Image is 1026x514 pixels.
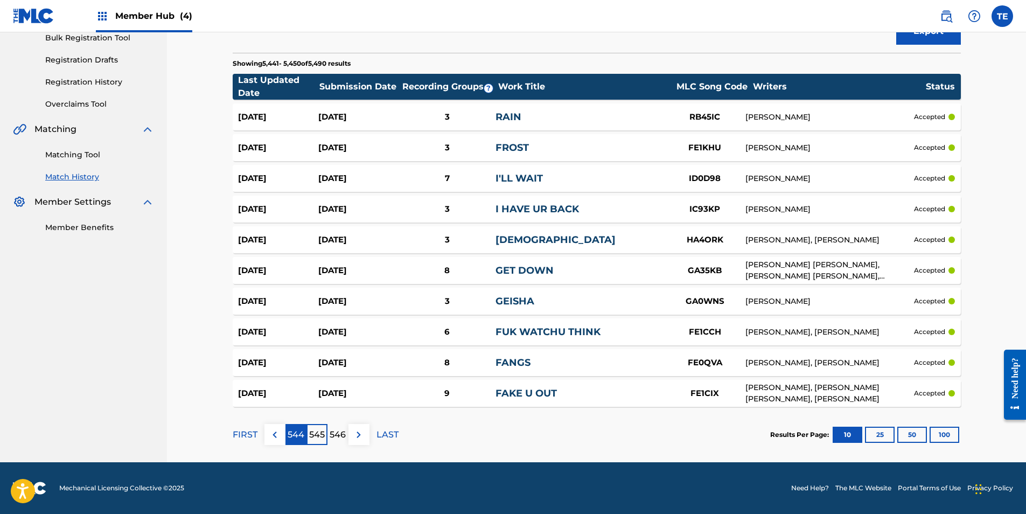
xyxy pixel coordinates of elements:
[665,357,745,369] div: FE0QVA
[495,203,579,215] a: I HAVE UR BACK
[13,482,46,495] img: logo
[665,142,745,154] div: FE1KHU
[791,483,829,493] a: Need Help?
[318,295,399,308] div: [DATE]
[399,234,495,246] div: 3
[115,10,192,22] span: Member Hub
[399,357,495,369] div: 8
[399,265,495,277] div: 8
[268,428,281,441] img: left
[914,112,945,122] p: accepted
[992,5,1013,27] div: User Menu
[967,483,1013,493] a: Privacy Policy
[914,173,945,183] p: accepted
[399,295,495,308] div: 3
[34,196,111,209] span: Member Settings
[318,203,399,216] div: [DATE]
[238,295,318,308] div: [DATE]
[968,10,981,23] img: help
[745,382,915,405] div: [PERSON_NAME], [PERSON_NAME] [PERSON_NAME], [PERSON_NAME]
[238,172,318,185] div: [DATE]
[745,204,915,215] div: [PERSON_NAME]
[495,295,534,307] a: GEISHA
[495,265,554,276] a: GET DOWN
[238,265,318,277] div: [DATE]
[96,10,109,23] img: Top Rightsholders
[352,428,365,441] img: right
[238,326,318,338] div: [DATE]
[972,462,1026,514] iframe: Chat Widget
[318,111,399,123] div: [DATE]
[745,112,915,123] div: [PERSON_NAME]
[996,342,1026,428] iframe: Resource Center
[318,326,399,338] div: [DATE]
[399,387,495,400] div: 9
[914,266,945,275] p: accepted
[238,234,318,246] div: [DATE]
[833,427,862,443] button: 10
[141,123,154,136] img: expand
[914,204,945,214] p: accepted
[59,483,184,493] span: Mechanical Licensing Collective © 2025
[238,387,318,400] div: [DATE]
[975,473,982,505] div: Drag
[936,5,957,27] a: Public Search
[672,80,752,93] div: MLC Song Code
[288,428,304,441] p: 544
[914,143,945,152] p: accepted
[665,234,745,246] div: HA4ORK
[745,234,915,246] div: [PERSON_NAME], [PERSON_NAME]
[914,235,945,245] p: accepted
[45,32,154,44] a: Bulk Registration Tool
[495,142,529,154] a: FROST
[318,172,399,185] div: [DATE]
[665,387,745,400] div: FE1CIX
[926,80,955,93] div: Status
[318,387,399,400] div: [DATE]
[238,74,319,100] div: Last Updated Date
[914,358,945,367] p: accepted
[495,172,543,184] a: I'LL WAIT
[238,357,318,369] div: [DATE]
[495,111,521,123] a: RAIN
[770,430,832,440] p: Results Per Page:
[495,326,601,338] a: FUK WATCHU THINK
[484,84,493,93] span: ?
[745,173,915,184] div: [PERSON_NAME]
[401,80,498,93] div: Recording Groups
[745,259,915,282] div: [PERSON_NAME] [PERSON_NAME], [PERSON_NAME] [PERSON_NAME], [PERSON_NAME]
[34,123,76,136] span: Matching
[45,99,154,110] a: Overclaims Tool
[745,142,915,154] div: [PERSON_NAME]
[898,483,961,493] a: Portal Terms of Use
[13,123,26,136] img: Matching
[238,111,318,123] div: [DATE]
[45,54,154,66] a: Registration Drafts
[495,357,531,369] a: FANGS
[318,265,399,277] div: [DATE]
[930,427,959,443] button: 100
[45,222,154,233] a: Member Benefits
[498,80,671,93] div: Work Title
[233,428,257,441] p: FIRST
[13,8,54,24] img: MLC Logo
[897,427,927,443] button: 50
[665,265,745,277] div: GA35KB
[665,326,745,338] div: FE1CCH
[745,357,915,369] div: [PERSON_NAME], [PERSON_NAME]
[376,428,399,441] p: LAST
[238,203,318,216] div: [DATE]
[865,427,895,443] button: 25
[914,388,945,398] p: accepted
[45,77,154,88] a: Registration History
[45,171,154,183] a: Match History
[940,10,953,23] img: search
[399,203,495,216] div: 3
[665,295,745,308] div: GA0WNS
[665,111,745,123] div: RB45IC
[318,234,399,246] div: [DATE]
[318,142,399,154] div: [DATE]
